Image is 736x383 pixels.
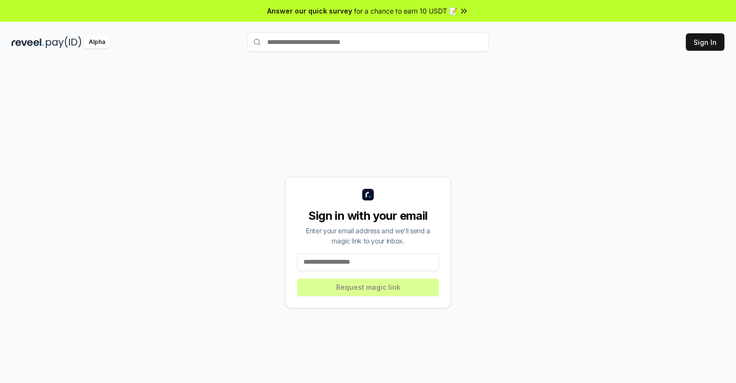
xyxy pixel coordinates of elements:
[297,208,439,224] div: Sign in with your email
[12,36,44,48] img: reveel_dark
[354,6,457,16] span: for a chance to earn 10 USDT 📝
[267,6,352,16] span: Answer our quick survey
[83,36,110,48] div: Alpha
[686,33,724,51] button: Sign In
[362,189,374,200] img: logo_small
[297,226,439,246] div: Enter your email address and we’ll send a magic link to your inbox.
[46,36,82,48] img: pay_id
